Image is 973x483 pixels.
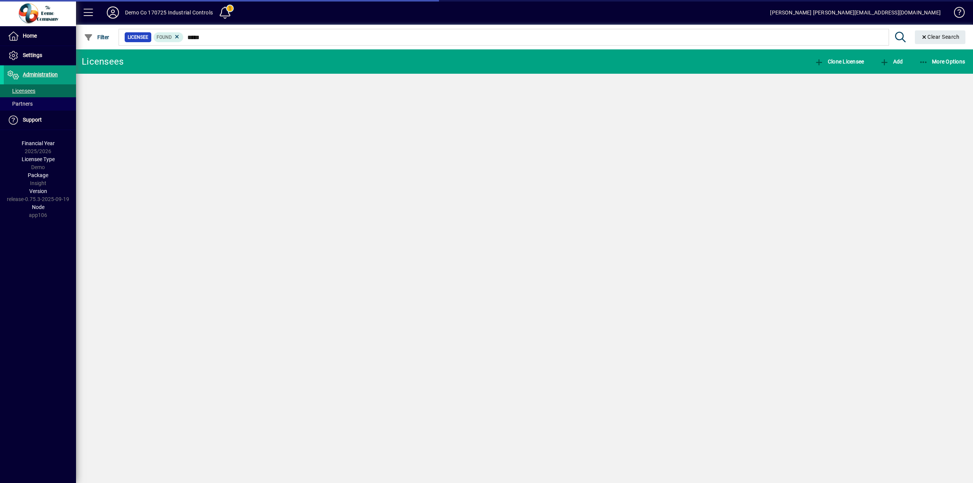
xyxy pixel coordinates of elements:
[22,156,55,162] span: Licensee Type
[28,172,48,178] span: Package
[23,117,42,123] span: Support
[101,6,125,19] button: Profile
[8,101,33,107] span: Partners
[22,140,55,146] span: Financial Year
[915,30,966,44] button: Clear
[84,34,109,40] span: Filter
[917,55,967,68] button: More Options
[878,55,905,68] button: Add
[815,59,864,65] span: Clone Licensee
[82,55,124,68] div: Licensees
[23,33,37,39] span: Home
[82,30,111,44] button: Filter
[157,35,172,40] span: Found
[4,97,76,110] a: Partners
[154,32,184,42] mat-chip: Found Status: Found
[921,34,960,40] span: Clear Search
[4,46,76,65] a: Settings
[8,88,35,94] span: Licensees
[128,33,148,41] span: Licensee
[880,59,903,65] span: Add
[4,84,76,97] a: Licensees
[4,27,76,46] a: Home
[23,52,42,58] span: Settings
[948,2,963,26] a: Knowledge Base
[919,59,965,65] span: More Options
[4,111,76,130] a: Support
[125,6,213,19] div: Demo Co 170725 Industrial Controls
[32,204,44,210] span: Node
[770,6,941,19] div: [PERSON_NAME] [PERSON_NAME][EMAIL_ADDRESS][DOMAIN_NAME]
[813,55,866,68] button: Clone Licensee
[23,71,58,78] span: Administration
[29,188,47,194] span: Version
